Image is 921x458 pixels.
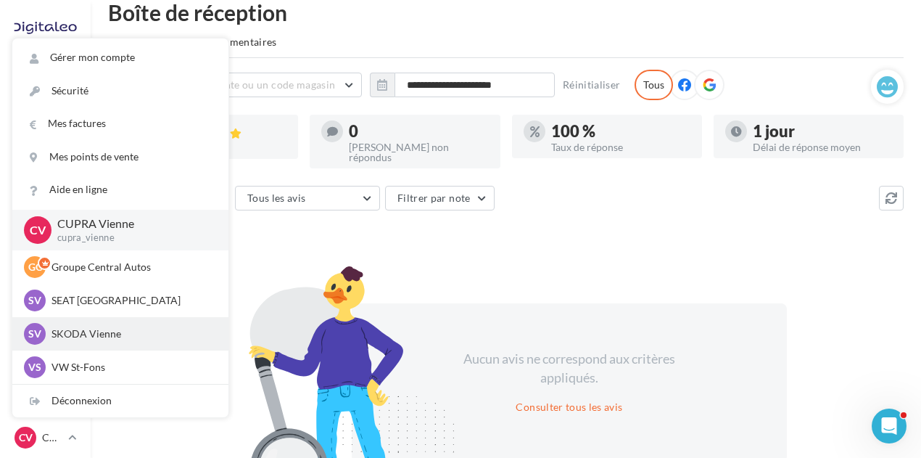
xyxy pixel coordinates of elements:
[385,186,495,210] button: Filtrer par note
[30,221,46,238] span: CV
[635,70,673,100] div: Tous
[108,73,362,97] button: Choisir un point de vente ou un code magasin
[753,123,892,139] div: 1 jour
[108,1,904,23] div: Boîte de réception
[28,360,41,375] span: VS
[753,142,892,152] div: Délai de réponse moyen
[42,430,62,445] p: CUPRA Vienne
[551,142,690,152] div: Taux de réponse
[51,293,211,308] p: SEAT [GEOGRAPHIC_DATA]
[12,424,79,451] a: CV CUPRA Vienne
[510,398,628,416] button: Consulter tous les avis
[12,41,228,74] a: Gérer mon compte
[207,35,277,49] span: Commentaires
[57,216,205,232] p: CUPRA Vienne
[51,360,211,375] p: VW St-Fons
[349,123,488,139] div: 0
[349,142,488,163] div: [PERSON_NAME] non répondus
[19,430,33,445] span: CV
[28,327,41,341] span: SV
[57,232,205,245] p: cupra_vienne
[12,173,228,206] a: Aide en ligne
[12,385,228,417] div: Déconnexion
[247,192,306,204] span: Tous les avis
[51,260,211,274] p: Groupe Central Autos
[872,409,906,443] iframe: Intercom live chat
[28,260,42,274] span: GC
[551,123,690,139] div: 100 %
[28,293,41,308] span: SV
[557,76,627,94] button: Réinitialiser
[51,327,211,341] p: SKODA Vienne
[235,186,380,210] button: Tous les avis
[445,350,694,387] div: Aucun avis ne correspond aux critères appliqués.
[12,107,228,140] a: Mes factures
[12,75,228,107] a: Sécurité
[12,141,228,173] a: Mes points de vente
